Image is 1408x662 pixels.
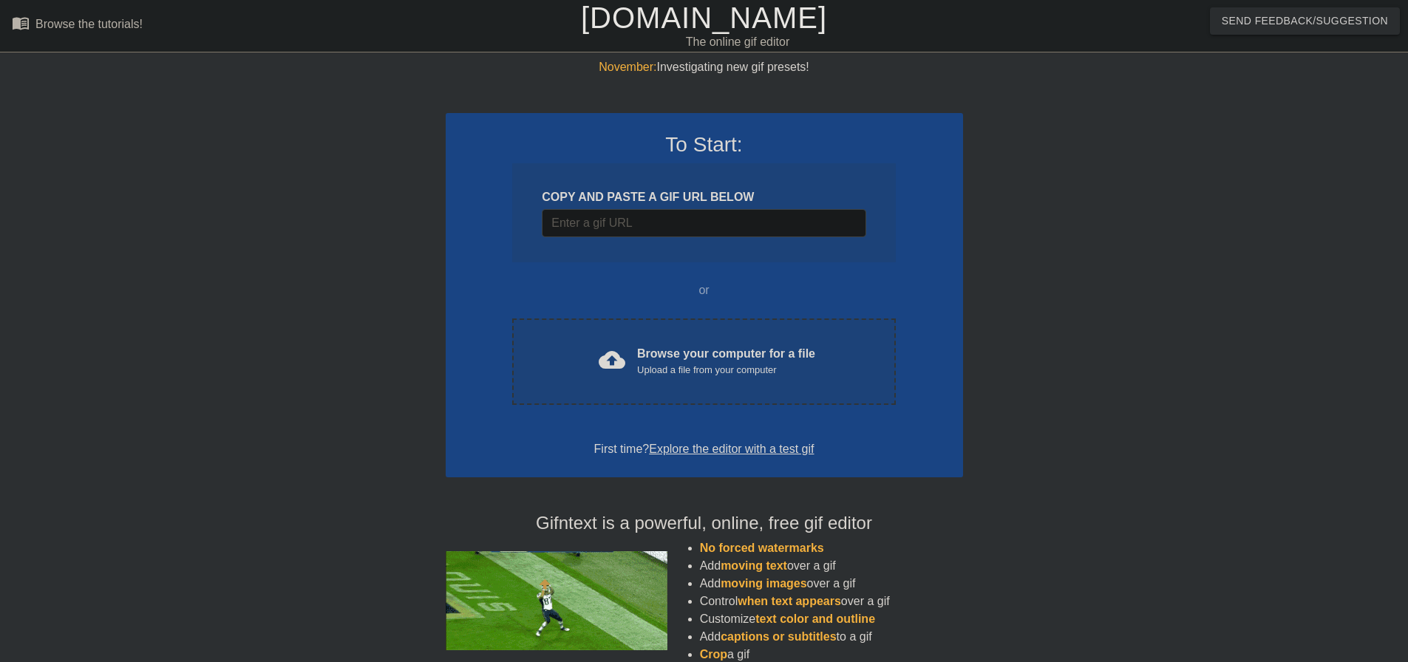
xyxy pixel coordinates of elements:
li: Control over a gif [700,593,963,610]
span: captions or subtitles [721,630,836,643]
span: No forced watermarks [700,542,824,554]
div: The online gif editor [477,33,999,51]
div: COPY AND PASTE A GIF URL BELOW [542,188,865,206]
span: menu_book [12,14,30,32]
span: text color and outline [755,612,875,625]
div: or [484,281,925,299]
a: [DOMAIN_NAME] [581,1,827,34]
span: Send Feedback/Suggestion [1222,12,1388,30]
li: Add over a gif [700,557,963,575]
li: Add to a gif [700,628,963,646]
div: Upload a file from your computer [637,363,815,378]
li: Customize [700,610,963,628]
a: Browse the tutorials! [12,14,143,37]
div: Browse your computer for a file [637,345,815,378]
span: November: [599,61,656,73]
a: Explore the editor with a test gif [649,443,814,455]
div: First time? [465,440,944,458]
span: moving text [721,559,787,572]
button: Send Feedback/Suggestion [1210,7,1400,35]
div: Investigating new gif presets! [446,58,963,76]
li: Add over a gif [700,575,963,593]
div: Browse the tutorials! [35,18,143,30]
img: football_small.gif [446,551,667,650]
span: Crop [700,648,727,661]
span: when text appears [738,595,841,607]
span: cloud_upload [599,347,625,373]
h4: Gifntext is a powerful, online, free gif editor [446,513,963,534]
h3: To Start: [465,132,944,157]
span: moving images [721,577,806,590]
input: Username [542,209,865,237]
